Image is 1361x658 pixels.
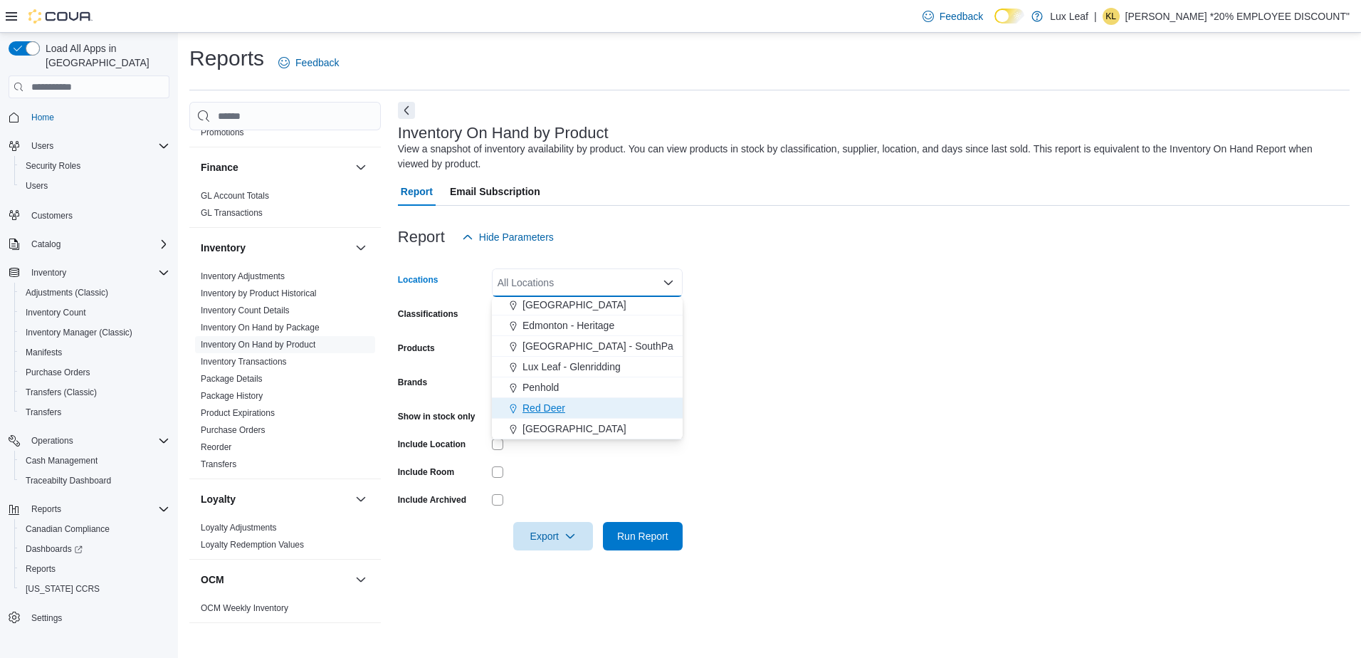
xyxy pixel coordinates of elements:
[401,177,433,206] span: Report
[398,274,438,286] label: Locations
[201,492,350,506] button: Loyalty
[201,271,285,281] a: Inventory Adjustments
[522,318,614,333] span: Edmonton - Heritage
[26,108,169,126] span: Home
[1103,8,1120,25] div: Krista Lanz *20% EMPLOYEE DISCOUNT"
[201,208,263,218] a: GL Transactions
[201,492,236,506] h3: Loyalty
[201,191,269,201] a: GL Account Totals
[201,391,263,401] a: Package History
[189,600,381,622] div: OCM
[201,459,236,470] span: Transfers
[352,571,369,588] button: OCM
[201,573,350,587] button: OCM
[31,239,61,250] span: Catalog
[14,471,175,491] button: Traceabilty Dashboard
[201,523,277,533] a: Loyalty Adjustments
[20,521,169,538] span: Canadian Compliance
[273,48,345,77] a: Feedback
[14,579,175,599] button: [US_STATE] CCRS
[492,295,683,315] button: [GEOGRAPHIC_DATA]
[201,323,320,333] a: Inventory On Hand by Package
[26,475,111,486] span: Traceabilty Dashboard
[201,288,317,298] a: Inventory by Product Historical
[20,521,115,538] a: Canadian Compliance
[26,264,72,281] button: Inventory
[201,442,231,452] a: Reorder
[20,324,138,341] a: Inventory Manager (Classic)
[20,324,169,341] span: Inventory Manager (Classic)
[40,41,169,70] span: Load All Apps in [GEOGRAPHIC_DATA]
[20,560,61,578] a: Reports
[20,472,169,489] span: Traceabilty Dashboard
[201,288,317,299] span: Inventory by Product Historical
[20,404,67,421] a: Transfers
[26,432,169,449] span: Operations
[201,573,224,587] h3: OCM
[26,501,67,518] button: Reports
[398,102,415,119] button: Next
[352,159,369,176] button: Finance
[201,407,275,419] span: Product Expirations
[20,560,169,578] span: Reports
[26,180,48,192] span: Users
[492,398,683,419] button: Red Deer
[26,307,86,318] span: Inventory Count
[398,466,454,478] label: Include Room
[26,160,80,172] span: Security Roles
[201,127,244,138] span: Promotions
[450,177,540,206] span: Email Subscription
[26,609,169,627] span: Settings
[398,494,466,506] label: Include Archived
[617,529,668,543] span: Run Report
[26,523,110,535] span: Canadian Compliance
[14,519,175,539] button: Canadian Compliance
[20,580,169,597] span: Washington CCRS
[398,125,609,142] h3: Inventory On Hand by Product
[26,387,97,398] span: Transfers (Classic)
[1050,8,1088,25] p: Lux Leaf
[1125,8,1350,25] p: [PERSON_NAME] *20% EMPLOYEE DISCOUNT"
[20,284,114,301] a: Adjustments (Classic)
[14,156,175,176] button: Security Roles
[201,127,244,137] a: Promotions
[513,522,593,550] button: Export
[31,210,73,221] span: Customers
[201,540,304,550] a: Loyalty Redemption Values
[26,563,56,575] span: Reports
[20,580,105,597] a: [US_STATE] CCRS
[31,612,62,624] span: Settings
[994,23,995,24] span: Dark Mode
[20,177,169,194] span: Users
[14,303,175,323] button: Inventory Count
[20,304,92,321] a: Inventory Count
[479,230,554,244] span: Hide Parameters
[3,107,175,127] button: Home
[201,241,246,255] h3: Inventory
[31,503,61,515] span: Reports
[20,304,169,321] span: Inventory Count
[398,142,1342,172] div: View a snapshot of inventory availability by product. You can view products in stock by classific...
[522,339,682,353] span: [GEOGRAPHIC_DATA] - SouthPark
[201,373,263,385] span: Package Details
[492,171,683,439] div: Choose from the following options
[14,176,175,196] button: Users
[3,204,175,225] button: Customers
[26,610,68,627] a: Settings
[917,2,989,31] a: Feedback
[201,522,277,533] span: Loyalty Adjustments
[3,431,175,451] button: Operations
[663,277,674,288] button: Close list of options
[398,229,445,246] h3: Report
[398,439,466,450] label: Include Location
[26,583,100,595] span: [US_STATE] CCRS
[14,539,175,559] a: Dashboards
[26,432,79,449] button: Operations
[3,136,175,156] button: Users
[3,263,175,283] button: Inventory
[352,239,369,256] button: Inventory
[3,499,175,519] button: Reports
[20,472,117,489] a: Traceabilty Dashboard
[26,455,98,466] span: Cash Management
[26,137,169,155] span: Users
